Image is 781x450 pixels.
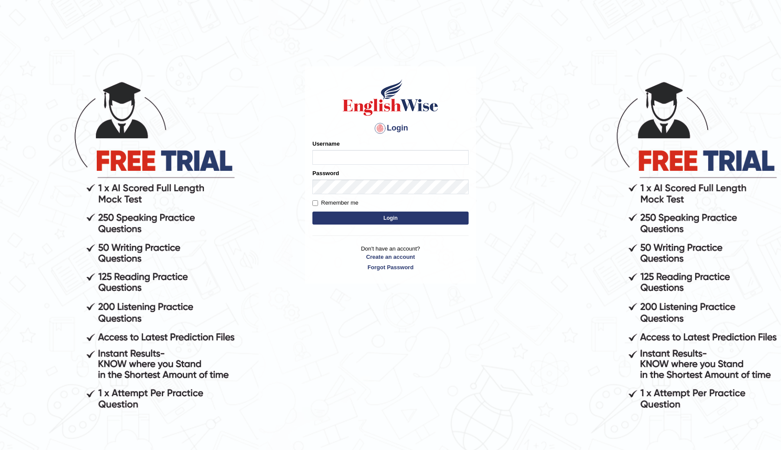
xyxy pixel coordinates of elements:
[312,212,469,225] button: Login
[312,169,339,177] label: Password
[312,200,318,206] input: Remember me
[312,121,469,135] h4: Login
[312,199,358,207] label: Remember me
[312,263,469,271] a: Forgot Password
[312,245,469,271] p: Don't have an account?
[312,140,340,148] label: Username
[312,253,469,261] a: Create an account
[341,78,440,117] img: Logo of English Wise sign in for intelligent practice with AI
